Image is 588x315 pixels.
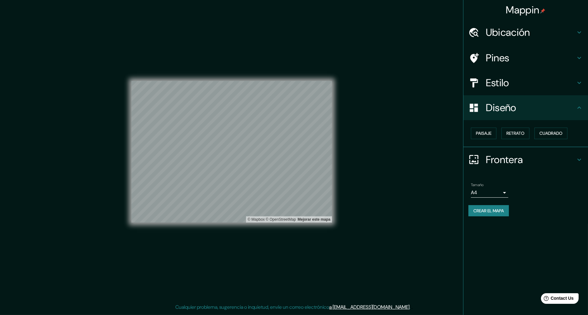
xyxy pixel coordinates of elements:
a: Caja de mapa [248,217,265,222]
button: Paisaje [471,128,496,139]
canvas: Mapa [131,81,332,223]
a: Map feedback [298,217,330,222]
label: Tamaño [471,182,484,187]
h4: Ubicación [486,26,576,39]
h4: Pines [486,52,576,64]
button: Cuadrado [534,128,567,139]
div: Frontera [463,147,588,172]
font: Paisaje [476,129,491,137]
a: a [EMAIL_ADDRESS][DOMAIN_NAME] [329,304,410,310]
div: Ubicación [463,20,588,45]
font: Crear el mapa [473,207,504,215]
font: Mappin [506,3,539,16]
button: Retrato [501,128,529,139]
div: Diseño [463,95,588,120]
img: pin-icon.png [540,8,545,13]
font: Retrato [506,129,524,137]
h4: Frontera [486,153,576,166]
a: Mapa de OpenStreet [266,217,296,222]
div: . [411,303,413,311]
div: Estilo [463,70,588,95]
font: Cuadrado [539,129,562,137]
div: A4 [471,188,508,198]
div: Pines [463,45,588,70]
button: Crear el mapa [468,205,509,217]
h4: Estilo [486,77,576,89]
p: Cualquier problema, sugerencia o inquietud, envíe un correo electrónico . [175,303,410,311]
iframe: Help widget launcher [533,291,581,308]
h4: Diseño [486,101,576,114]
